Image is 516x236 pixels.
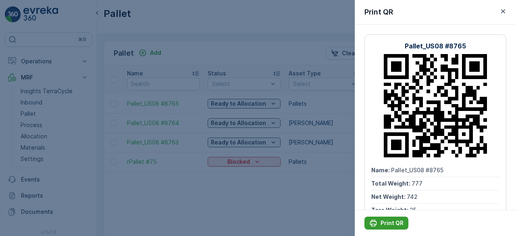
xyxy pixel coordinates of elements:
[43,186,62,192] span: Pallets
[7,199,34,206] span: Material :
[227,7,288,17] p: Pallet_US08 #9270
[371,167,391,173] span: Name :
[391,167,443,173] span: Pallet_US08 #8765
[34,199,204,206] span: US-PI0388 I RW Universal Waste: 4' EasyPak Standard Boxes
[407,193,418,200] span: 742
[7,186,43,192] span: Asset Type :
[42,159,45,166] span: -
[371,193,407,200] span: Net Weight :
[371,180,412,187] span: Total Weight :
[7,172,45,179] span: Tare Weight :
[364,217,408,230] button: Print QR
[364,6,393,18] p: Print QR
[381,219,404,227] p: Print QR
[7,132,27,139] span: Name :
[27,132,79,139] span: Pallet_US08 #9270
[7,146,47,152] span: Total Weight :
[405,41,466,51] p: Pallet_US08 #8765
[371,207,410,213] span: Tare Weight :
[45,172,52,179] span: 35
[47,146,54,152] span: 35
[7,159,42,166] span: Net Weight :
[412,180,422,187] span: 777
[410,207,416,213] span: 35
